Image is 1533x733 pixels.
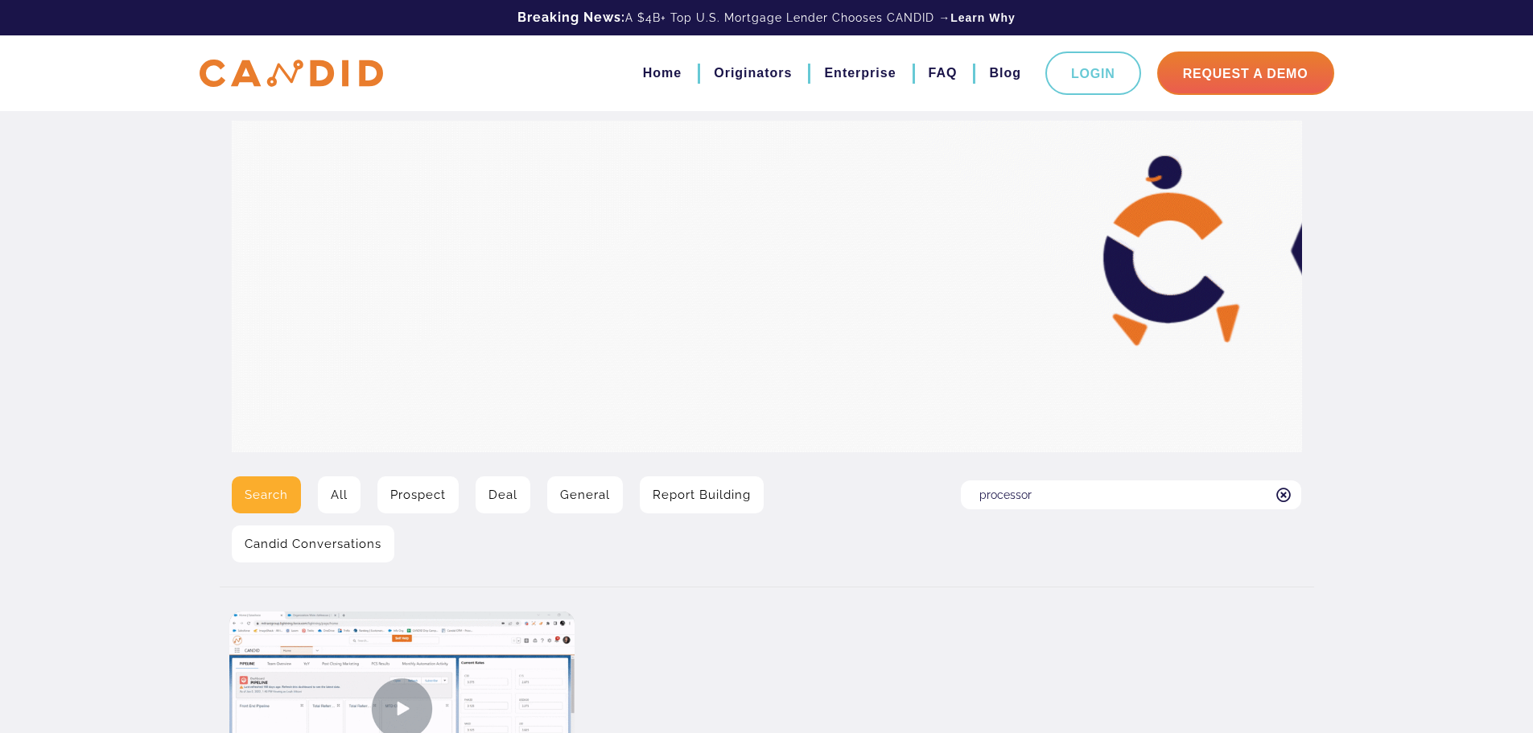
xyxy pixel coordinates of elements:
a: FAQ [929,60,958,87]
a: Report Building [640,476,764,513]
a: Prospect [377,476,459,513]
img: Video Library Hero [232,121,1302,452]
b: Breaking News: [517,10,625,25]
img: CANDID APP [200,60,383,88]
a: General [547,476,623,513]
a: Learn Why [950,10,1016,26]
a: Blog [989,60,1021,87]
a: Request A Demo [1157,51,1334,95]
a: Home [643,60,682,87]
a: Deal [476,476,530,513]
a: Candid Conversations [232,525,394,562]
a: Originators [714,60,792,87]
a: All [318,476,361,513]
a: Login [1045,51,1141,95]
a: Enterprise [824,60,896,87]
